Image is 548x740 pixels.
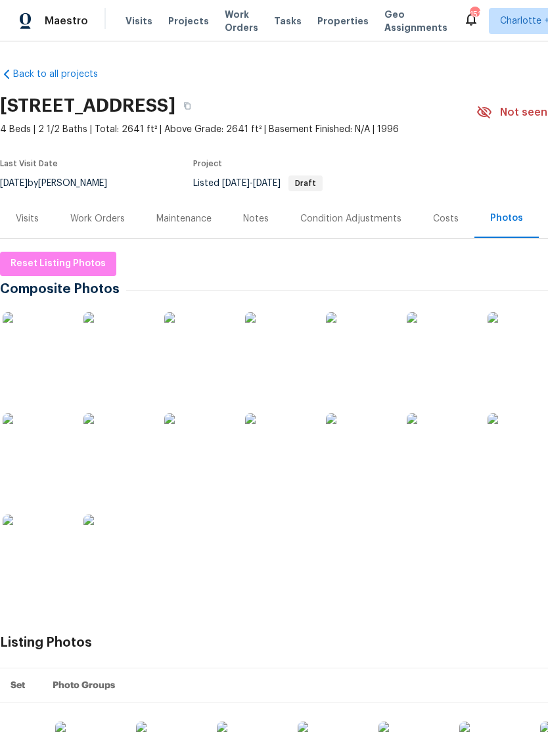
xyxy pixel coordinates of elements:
div: 151 [470,8,479,21]
span: Visits [126,14,152,28]
span: Reset Listing Photos [11,256,106,272]
span: [DATE] [222,179,250,188]
span: Properties [317,14,369,28]
div: Notes [243,212,269,225]
span: Geo Assignments [384,8,447,34]
span: Work Orders [225,8,258,34]
span: Draft [290,179,321,187]
div: Photos [490,212,523,225]
div: Maintenance [156,212,212,225]
div: Visits [16,212,39,225]
span: Tasks [274,16,302,26]
span: [DATE] [253,179,281,188]
span: Maestro [45,14,88,28]
span: Project [193,160,222,168]
div: Work Orders [70,212,125,225]
span: Projects [168,14,209,28]
button: Copy Address [175,94,199,118]
div: Condition Adjustments [300,212,401,225]
span: - [222,179,281,188]
span: Listed [193,179,323,188]
div: Costs [433,212,459,225]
